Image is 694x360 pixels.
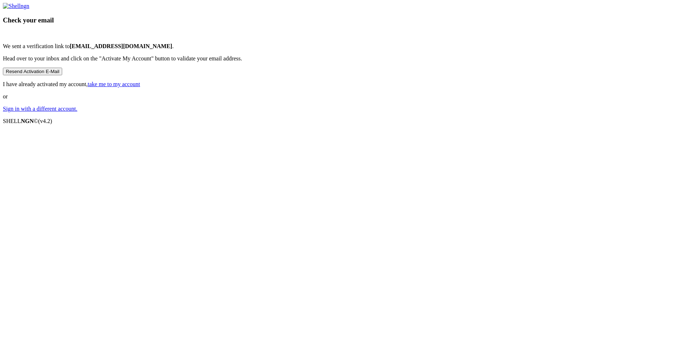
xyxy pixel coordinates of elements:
p: Head over to your inbox and click on the "Activate My Account" button to validate your email addr... [3,55,691,62]
p: We sent a verification link to . [3,43,691,50]
a: take me to my account [88,81,140,87]
b: [EMAIL_ADDRESS][DOMAIN_NAME] [70,43,172,49]
div: or [3,3,691,112]
img: Shellngn [3,3,29,9]
span: SHELL © [3,118,52,124]
p: I have already activated my account, [3,81,691,88]
b: NGN [21,118,34,124]
a: Sign in with a different account. [3,106,77,112]
span: 4.2.0 [38,118,52,124]
h3: Check your email [3,16,691,24]
button: Resend Activation E-Mail [3,68,62,75]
